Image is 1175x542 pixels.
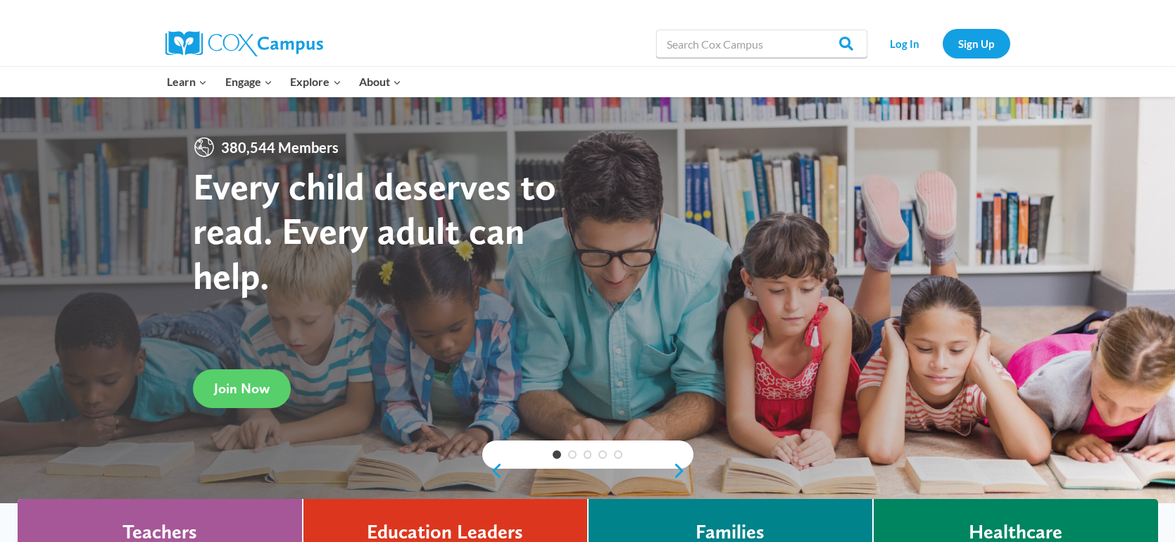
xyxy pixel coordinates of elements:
[568,450,577,459] a: 2
[225,73,272,91] span: Engage
[874,29,936,58] a: Log In
[193,164,556,298] strong: Every child deserves to read. Every adult can help.
[158,67,410,97] nav: Primary Navigation
[290,73,341,91] span: Explore
[874,29,1010,58] nav: Secondary Navigation
[165,31,323,56] img: Cox Campus
[584,450,592,459] a: 3
[215,136,344,159] span: 380,544 Members
[482,462,503,479] a: previous
[193,369,291,408] a: Join Now
[943,29,1010,58] a: Sign Up
[214,380,270,397] span: Join Now
[359,73,401,91] span: About
[167,73,207,91] span: Learn
[482,457,693,485] div: content slider buttons
[672,462,693,479] a: next
[614,450,622,459] a: 5
[598,450,607,459] a: 4
[656,30,867,58] input: Search Cox Campus
[553,450,561,459] a: 1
